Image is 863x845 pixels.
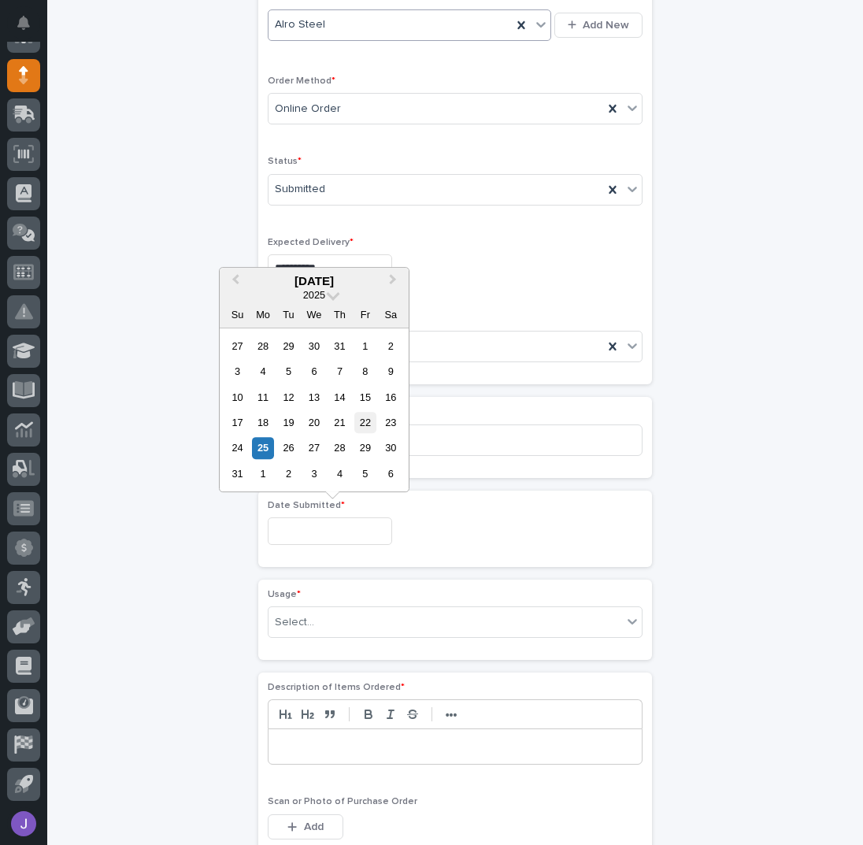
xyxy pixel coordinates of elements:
[278,304,299,325] div: Tu
[303,289,325,301] span: 2025
[354,361,376,382] div: Choose Friday, August 8th, 2025
[268,797,417,806] span: Scan or Photo of Purchase Order
[252,387,273,408] div: Choose Monday, August 11th, 2025
[278,335,299,357] div: Choose Tuesday, July 29th, 2025
[329,335,350,357] div: Choose Thursday, July 31st, 2025
[380,335,402,357] div: Choose Saturday, August 2nd, 2025
[380,463,402,484] div: Choose Saturday, September 6th, 2025
[303,387,324,408] div: Choose Wednesday, August 13th, 2025
[329,438,350,459] div: Choose Thursday, August 28th, 2025
[278,387,299,408] div: Choose Tuesday, August 12th, 2025
[329,463,350,484] div: Choose Thursday, September 4th, 2025
[275,614,314,631] div: Select...
[227,361,248,382] div: Choose Sunday, August 3rd, 2025
[227,463,248,484] div: Choose Sunday, August 31st, 2025
[329,304,350,325] div: Th
[446,709,457,721] strong: •••
[303,438,324,459] div: Choose Wednesday, August 27th, 2025
[303,304,324,325] div: We
[268,501,345,510] span: Date Submitted
[354,304,376,325] div: Fr
[440,705,462,724] button: •••
[275,101,341,117] span: Online Order
[354,387,376,408] div: Choose Friday, August 15th, 2025
[252,412,273,433] div: Choose Monday, August 18th, 2025
[221,269,246,295] button: Previous Month
[20,16,40,41] div: Notifications
[380,387,402,408] div: Choose Saturday, August 16th, 2025
[227,438,248,459] div: Choose Sunday, August 24th, 2025
[554,13,643,38] button: Add New
[268,683,405,692] span: Description of Items Ordered
[268,157,302,166] span: Status
[227,335,248,357] div: Choose Sunday, July 27th, 2025
[252,335,273,357] div: Choose Monday, July 28th, 2025
[227,387,248,408] div: Choose Sunday, August 10th, 2025
[278,463,299,484] div: Choose Tuesday, September 2nd, 2025
[278,361,299,382] div: Choose Tuesday, August 5th, 2025
[380,412,402,433] div: Choose Saturday, August 23rd, 2025
[252,438,273,459] div: Choose Monday, August 25th, 2025
[227,412,248,433] div: Choose Sunday, August 17th, 2025
[224,333,403,487] div: month 2025-08
[303,463,324,484] div: Choose Wednesday, September 3rd, 2025
[354,412,376,433] div: Choose Friday, August 22nd, 2025
[380,304,402,325] div: Sa
[268,814,343,839] button: Add
[382,269,407,295] button: Next Month
[227,304,248,325] div: Su
[303,412,324,433] div: Choose Wednesday, August 20th, 2025
[220,274,409,288] div: [DATE]
[354,438,376,459] div: Choose Friday, August 29th, 2025
[252,361,273,382] div: Choose Monday, August 4th, 2025
[252,463,273,484] div: Choose Monday, September 1st, 2025
[252,304,273,325] div: Mo
[278,412,299,433] div: Choose Tuesday, August 19th, 2025
[329,387,350,408] div: Choose Thursday, August 14th, 2025
[7,6,40,39] button: Notifications
[354,463,376,484] div: Choose Friday, September 5th, 2025
[268,238,354,247] span: Expected Delivery
[7,807,40,840] button: users-avatar
[275,17,325,33] span: Alro Steel
[329,412,350,433] div: Choose Thursday, August 21st, 2025
[583,18,629,32] span: Add New
[304,820,324,834] span: Add
[303,361,324,382] div: Choose Wednesday, August 6th, 2025
[278,438,299,459] div: Choose Tuesday, August 26th, 2025
[268,590,301,599] span: Usage
[275,181,325,198] span: Submitted
[380,361,402,382] div: Choose Saturday, August 9th, 2025
[354,335,376,357] div: Choose Friday, August 1st, 2025
[303,335,324,357] div: Choose Wednesday, July 30th, 2025
[329,361,350,382] div: Choose Thursday, August 7th, 2025
[268,76,335,86] span: Order Method
[380,438,402,459] div: Choose Saturday, August 30th, 2025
